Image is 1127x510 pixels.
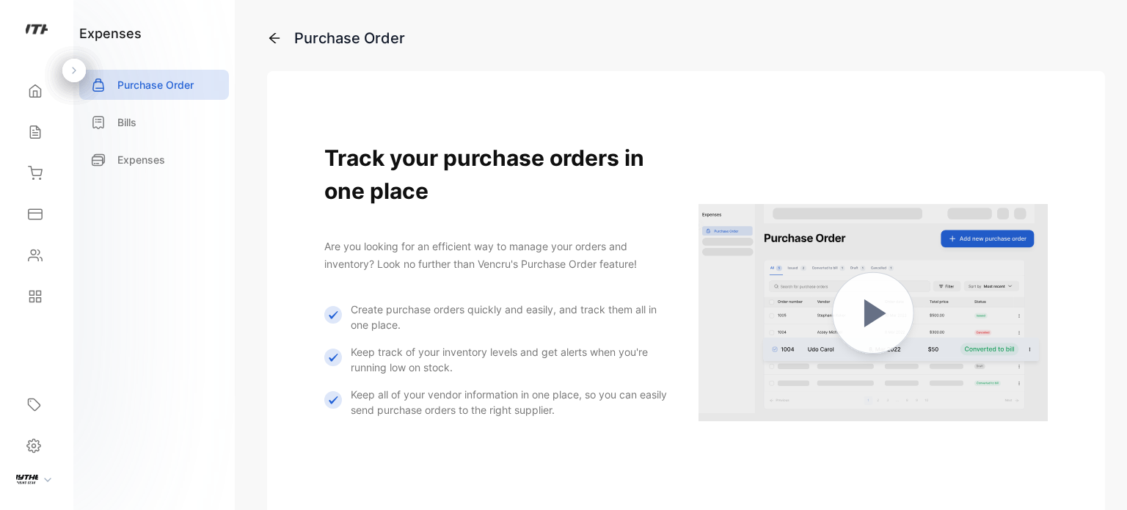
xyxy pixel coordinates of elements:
[26,19,48,41] img: logo
[79,70,229,100] a: Purchase Order
[79,145,229,175] a: Expenses
[324,142,669,208] h1: Track your purchase orders in one place
[324,240,637,270] span: Are you looking for an efficient way to manage your orders and inventory? Look no further than Ve...
[351,344,669,375] p: Keep track of your inventory levels and get alerts when you're running low on stock.
[117,77,194,92] p: Purchase Order
[79,23,142,43] h1: expenses
[324,391,342,409] img: Icon
[324,349,342,366] img: Icon
[351,387,669,418] p: Keep all of your vendor information in one place, so you can easily send purchase orders to the r...
[117,152,165,167] p: Expenses
[699,138,1048,487] img: purchase order gating
[294,27,405,49] div: Purchase Order
[351,302,669,332] p: Create purchase orders quickly and easily, and track them all in one place.
[79,107,229,137] a: Bills
[12,6,56,50] button: Open LiveChat chat widget
[324,306,342,324] img: Icon
[16,467,38,489] img: profile
[117,114,136,130] p: Bills
[699,138,1048,492] a: purchase order gating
